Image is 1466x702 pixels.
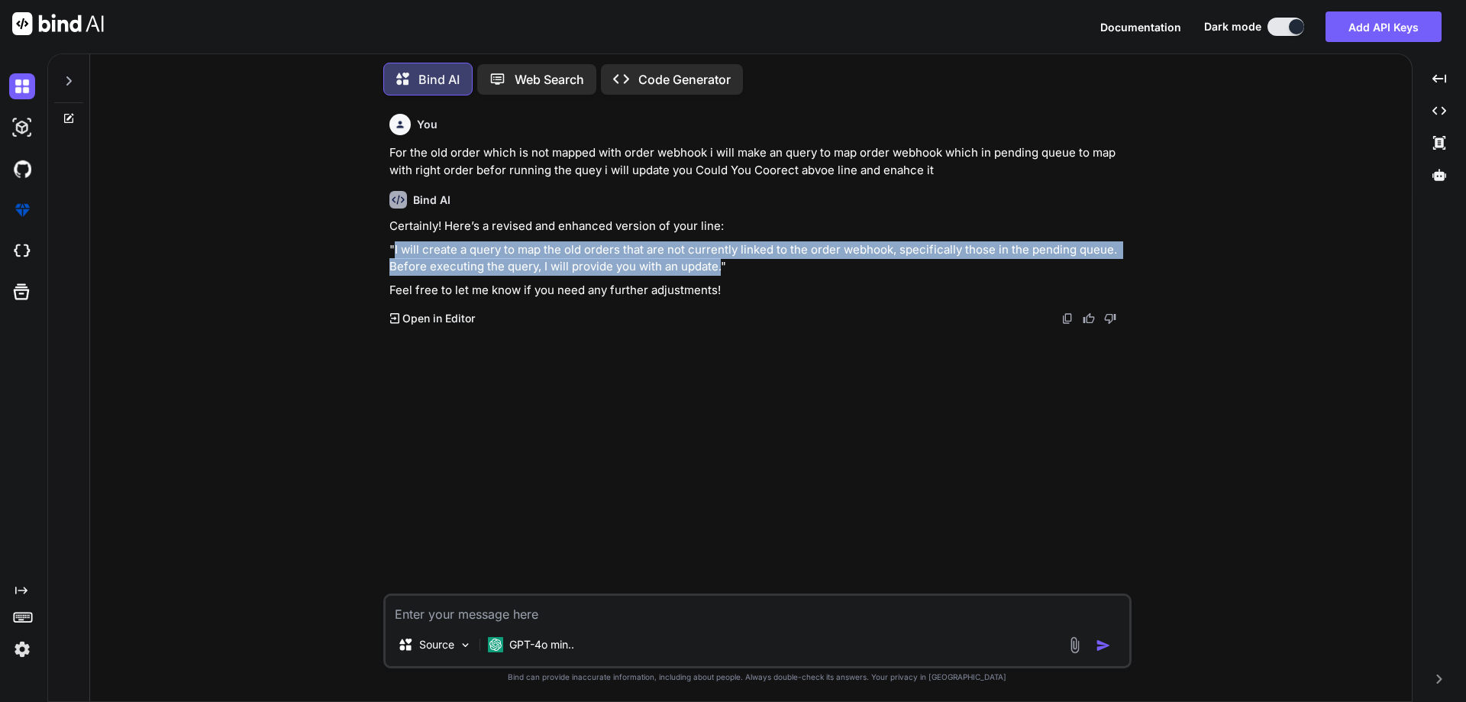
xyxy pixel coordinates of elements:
span: Dark mode [1204,19,1261,34]
p: Bind can provide inaccurate information, including about people. Always double-check its answers.... [383,671,1132,683]
p: Certainly! Here’s a revised and enhanced version of your line: [389,218,1129,235]
h6: You [417,117,438,132]
img: attachment [1066,636,1083,654]
p: GPT-4o min.. [509,637,574,652]
p: Source [419,637,454,652]
img: settings [9,636,35,662]
p: "I will create a query to map the old orders that are not currently linked to the order webhook, ... [389,241,1129,276]
p: Feel free to let me know if you need any further adjustments! [389,282,1129,299]
img: Pick Models [459,639,472,652]
span: Documentation [1100,21,1181,34]
img: darkAi-studio [9,115,35,141]
button: Documentation [1100,19,1181,35]
img: premium [9,197,35,223]
img: dislike [1104,312,1116,325]
p: Web Search [515,70,584,89]
img: darkChat [9,73,35,99]
img: like [1083,312,1095,325]
img: GPT-4o mini [488,637,503,652]
p: Code Generator [638,70,731,89]
h6: Bind AI [413,192,450,208]
p: Bind AI [418,70,460,89]
p: For the old order which is not mapped with order webhook i will make an query to map order webhoo... [389,144,1129,179]
img: icon [1096,638,1111,653]
p: Open in Editor [402,311,475,326]
img: githubDark [9,156,35,182]
button: Add API Keys [1326,11,1442,42]
img: copy [1061,312,1074,325]
img: Bind AI [12,12,104,35]
img: cloudideIcon [9,238,35,264]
